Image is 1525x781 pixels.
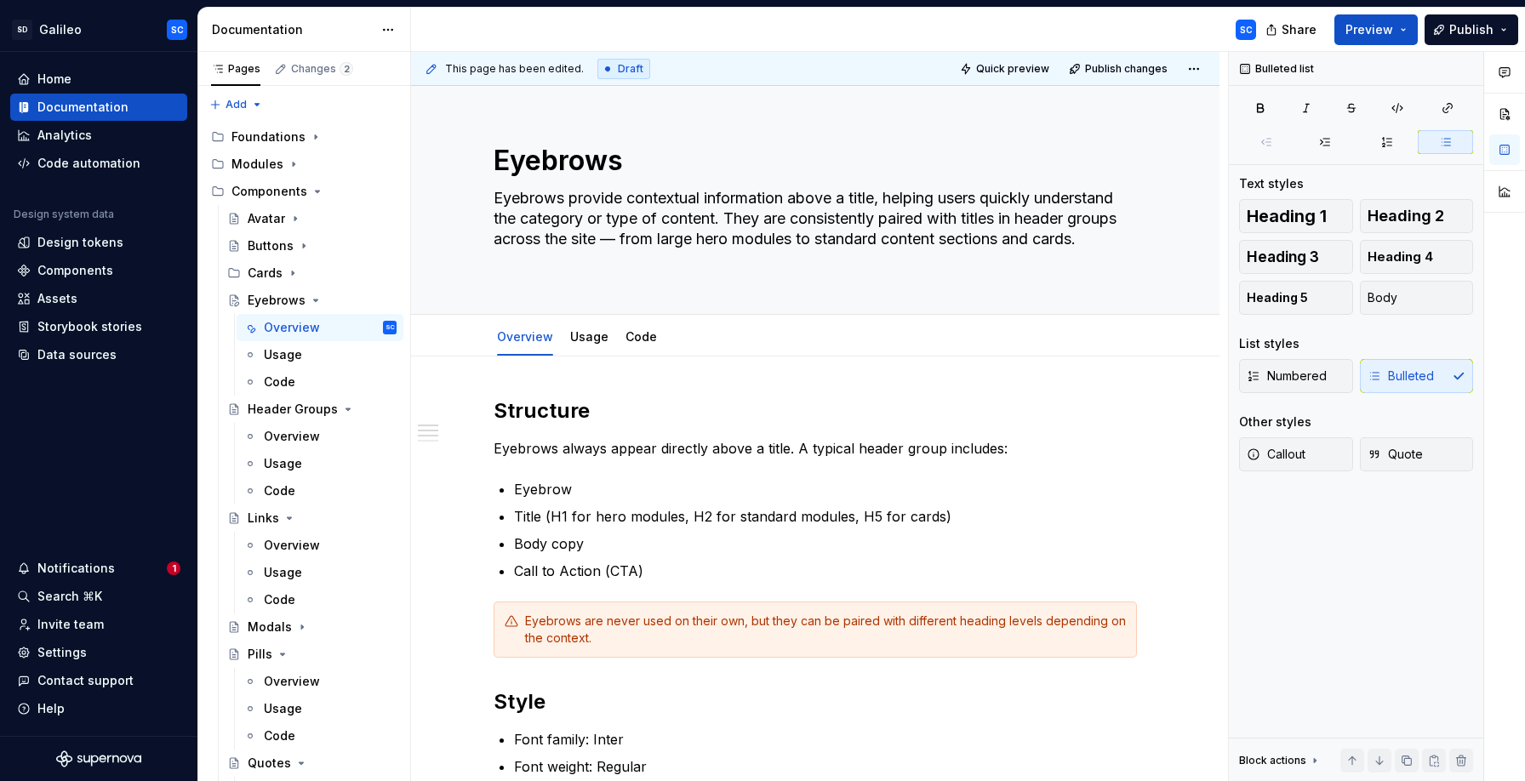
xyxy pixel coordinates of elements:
[264,319,320,336] div: Overview
[1239,335,1299,352] div: List styles
[10,667,187,694] button: Contact support
[1239,437,1353,471] button: Callout
[237,695,403,722] a: Usage
[1345,21,1393,38] span: Preview
[248,510,279,527] div: Links
[1239,359,1353,393] button: Numbered
[1360,281,1474,315] button: Body
[10,611,187,638] a: Invite team
[37,672,134,689] div: Contact support
[37,644,87,661] div: Settings
[497,329,553,344] a: Overview
[1239,413,1311,430] div: Other styles
[1425,14,1518,45] button: Publish
[1247,208,1327,225] span: Heading 1
[1247,248,1319,265] span: Heading 3
[1247,446,1305,463] span: Callout
[171,23,184,37] div: SC
[37,155,140,172] div: Code automation
[525,613,1126,647] div: Eyebrows are never used on their own, but they can be paired with different heading levels depend...
[220,205,403,232] a: Avatar
[494,438,1137,459] p: Eyebrows always appear directly above a title. A typical header group includes:
[10,341,187,368] a: Data sources
[1334,14,1418,45] button: Preview
[204,123,403,151] div: Foundations
[1085,62,1168,76] span: Publish changes
[248,265,283,282] div: Cards
[10,122,187,149] a: Analytics
[490,185,1134,273] textarea: Eyebrows provide contextual information above a title, helping users quickly understand the categ...
[264,700,302,717] div: Usage
[264,428,320,445] div: Overview
[10,66,187,93] a: Home
[1239,754,1306,767] div: Block actions
[1368,446,1423,463] span: Quote
[10,555,187,582] button: Notifications1
[490,318,560,354] div: Overview
[10,639,187,666] a: Settings
[264,455,302,472] div: Usage
[264,537,320,554] div: Overview
[494,397,1137,425] h2: Structure
[237,368,403,396] a: Code
[570,329,608,344] a: Usage
[10,695,187,722] button: Help
[220,613,403,641] a: Modals
[231,156,283,173] div: Modules
[220,505,403,532] a: Links
[264,564,302,581] div: Usage
[237,477,403,505] a: Code
[1239,240,1353,274] button: Heading 3
[220,259,403,287] div: Cards
[625,329,657,344] a: Code
[514,533,1137,554] p: Body copy
[291,62,353,76] div: Changes
[37,127,92,144] div: Analytics
[1239,199,1353,233] button: Heading 1
[237,532,403,559] a: Overview
[220,396,403,423] a: Header Groups
[1064,57,1175,81] button: Publish changes
[514,561,1137,581] p: Call to Action (CTA)
[264,346,302,363] div: Usage
[1239,281,1353,315] button: Heading 5
[248,401,338,418] div: Header Groups
[237,668,403,695] a: Overview
[955,57,1057,81] button: Quick preview
[248,646,272,663] div: Pills
[37,234,123,251] div: Design tokens
[56,750,141,767] svg: Supernova Logo
[39,21,82,38] div: Galileo
[237,586,403,613] a: Code
[264,482,295,499] div: Code
[248,292,306,309] div: Eyebrows
[1282,21,1317,38] span: Share
[220,750,403,777] a: Quotes
[37,588,102,605] div: Search ⌘K
[1368,248,1433,265] span: Heading 4
[1247,289,1308,306] span: Heading 5
[237,423,403,450] a: Overview
[490,140,1134,181] textarea: Eyebrows
[10,229,187,256] a: Design tokens
[231,183,307,200] div: Components
[237,722,403,750] a: Code
[514,506,1137,527] p: Title (H1 for hero modules, H2 for standard modules, H5 for cards)
[220,287,403,314] a: Eyebrows
[37,99,129,116] div: Documentation
[237,314,403,341] a: OverviewSC
[10,313,187,340] a: Storybook stories
[37,318,142,335] div: Storybook stories
[264,727,295,744] div: Code
[563,318,615,354] div: Usage
[248,210,285,227] div: Avatar
[37,71,71,88] div: Home
[231,128,306,145] div: Foundations
[264,673,320,690] div: Overview
[619,318,664,354] div: Code
[10,257,187,284] a: Components
[14,208,114,221] div: Design system data
[386,319,395,336] div: SC
[3,11,194,48] button: SDGalileoSC
[618,62,643,76] span: Draft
